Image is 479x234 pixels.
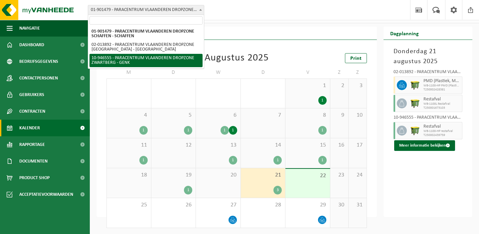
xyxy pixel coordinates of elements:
[334,112,345,119] span: 9
[196,66,241,78] td: W
[19,20,40,37] span: Navigatie
[423,124,461,129] span: Restafval
[19,136,45,153] span: Rapportage
[394,47,463,66] h3: Donderdag 21 augustus 2025
[285,66,330,78] td: V
[244,112,282,119] span: 7
[110,142,148,149] span: 11
[410,126,420,136] img: WB-1100-HPE-GN-51
[151,66,196,78] td: D
[19,153,48,170] span: Documenten
[88,5,204,15] span: 01-901479 - PARACENTRUM VLAANDEREN DROPZONE SCHAFFEN - SCHAFFEN
[155,201,193,209] span: 26
[199,112,237,119] span: 6
[139,156,148,165] div: 1
[155,172,193,179] span: 19
[384,27,425,40] h2: Dagplanning
[155,112,193,119] span: 5
[423,133,461,137] span: T250002439759
[241,66,286,78] td: D
[423,84,461,88] span: WB-1100-HP PMD (Plastiek, Metaal, Drankkartons) (bedrijven)
[110,172,148,179] span: 18
[19,103,45,120] span: Contracten
[410,98,420,108] img: WB-1100-HPE-GN-50
[184,126,192,135] div: 1
[394,115,463,122] div: 10-946555 - PARACENTRUM VLAANDEREN DROPZONE ZWARTBERG - GENK
[19,37,44,53] span: Dashboard
[273,156,282,165] div: 1
[244,201,282,209] span: 28
[19,53,58,70] span: Bedrijfsgegevens
[394,140,455,151] button: Meer informatie bekijken
[155,142,193,149] span: 12
[139,126,148,135] div: 1
[352,112,363,119] span: 10
[273,186,282,194] div: 3
[318,156,327,165] div: 1
[318,126,327,135] div: 1
[106,66,151,78] td: M
[330,66,349,78] td: Z
[229,156,237,165] div: 1
[349,66,367,78] td: Z
[352,82,363,89] span: 3
[334,172,345,179] span: 23
[352,201,363,209] span: 31
[110,201,148,209] span: 25
[199,172,237,179] span: 20
[423,102,461,106] span: WB-1100L Restafval
[89,54,203,67] li: 10-946555 - PARACENTRUM VLAANDEREN DROPZONE ZWARTBERG - GENK
[423,106,461,110] span: T250001673103
[289,172,327,179] span: 22
[423,97,461,102] span: Restafval
[244,172,282,179] span: 21
[19,120,40,136] span: Kalender
[352,172,363,179] span: 24
[110,112,148,119] span: 4
[410,80,420,90] img: WB-1100-HPE-GN-50
[205,53,269,63] div: Augustus 2025
[89,27,203,41] li: 01-901479 - PARACENTRUM VLAANDEREN DROPZONE SCHAFFEN - SCHAFFEN
[89,41,203,54] li: 02-013892 - PARACENTRUM VLAANDEREN DROPZONE [GEOGRAPHIC_DATA] - [GEOGRAPHIC_DATA]
[352,142,363,149] span: 17
[289,142,327,149] span: 15
[394,70,463,76] div: 02-013892 - PARACENTRUM VLAANDEREN DROPZONE [GEOGRAPHIC_DATA] - [GEOGRAPHIC_DATA]
[199,201,237,209] span: 27
[221,126,229,135] div: 1
[423,88,461,92] span: T250002428381
[19,186,73,203] span: Acceptatievoorwaarden
[334,201,345,209] span: 30
[229,126,237,135] div: 1
[199,142,237,149] span: 13
[289,201,327,209] span: 29
[350,56,362,61] span: Print
[19,70,58,86] span: Contactpersonen
[244,142,282,149] span: 14
[334,82,345,89] span: 2
[289,112,327,119] span: 8
[19,170,50,186] span: Product Shop
[423,78,461,84] span: PMD (Plastiek, Metaal, Drankkartons) (bedrijven)
[289,82,327,89] span: 1
[318,96,327,105] div: 1
[423,129,461,133] span: WB-1100-HP restafval
[19,86,44,103] span: Gebruikers
[334,142,345,149] span: 16
[184,186,192,194] div: 1
[345,53,367,63] a: Print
